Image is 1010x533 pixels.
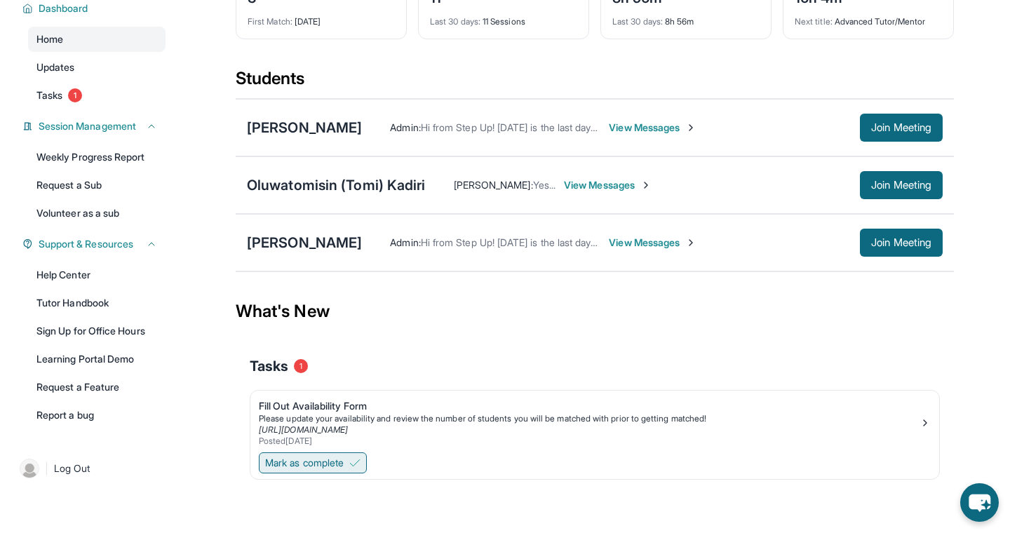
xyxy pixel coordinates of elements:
[28,403,166,428] a: Report a bug
[39,237,133,251] span: Support & Resources
[68,88,82,102] span: 1
[430,16,480,27] span: Last 30 days :
[250,391,939,450] a: Fill Out Availability FormPlease update your availability and review the number of students you w...
[259,436,920,447] div: Posted [DATE]
[612,8,760,27] div: 8h 56m
[39,119,136,133] span: Session Management
[36,88,62,102] span: Tasks
[54,461,90,475] span: Log Out
[14,453,166,484] a: |Log Out
[454,179,533,191] span: [PERSON_NAME] :
[236,281,954,342] div: What's New
[247,175,426,195] div: Oluwatomisin (Tomi) Kadiri
[248,16,292,27] span: First Match :
[795,8,942,27] div: Advanced Tutor/Mentor
[612,16,663,27] span: Last 30 days :
[871,123,931,132] span: Join Meeting
[533,179,555,191] span: Yes...
[685,237,696,248] img: Chevron-Right
[430,8,577,27] div: 11 Sessions
[247,233,362,252] div: [PERSON_NAME]
[28,27,166,52] a: Home
[960,483,999,522] button: chat-button
[28,144,166,170] a: Weekly Progress Report
[259,452,367,473] button: Mark as complete
[20,459,39,478] img: user-img
[36,32,63,46] span: Home
[36,60,75,74] span: Updates
[39,1,88,15] span: Dashboard
[860,114,943,142] button: Join Meeting
[259,399,920,413] div: Fill Out Availability Form
[259,424,348,435] a: [URL][DOMAIN_NAME]
[390,121,420,133] span: Admin :
[248,8,395,27] div: [DATE]
[28,375,166,400] a: Request a Feature
[871,238,931,247] span: Join Meeting
[250,356,288,376] span: Tasks
[390,236,420,248] span: Admin :
[640,180,652,191] img: Chevron-Right
[265,456,344,470] span: Mark as complete
[259,413,920,424] div: Please update your availability and review the number of students you will be matched with prior ...
[609,121,696,135] span: View Messages
[45,460,48,477] span: |
[349,457,361,468] img: Mark as complete
[33,1,157,15] button: Dashboard
[28,201,166,226] a: Volunteer as a sub
[564,178,652,192] span: View Messages
[294,359,308,373] span: 1
[871,181,931,189] span: Join Meeting
[28,290,166,316] a: Tutor Handbook
[28,173,166,198] a: Request a Sub
[28,346,166,372] a: Learning Portal Demo
[860,171,943,199] button: Join Meeting
[685,122,696,133] img: Chevron-Right
[28,318,166,344] a: Sign Up for Office Hours
[33,119,157,133] button: Session Management
[33,237,157,251] button: Support & Resources
[795,16,833,27] span: Next title :
[28,83,166,108] a: Tasks1
[28,55,166,80] a: Updates
[236,67,954,98] div: Students
[28,262,166,288] a: Help Center
[860,229,943,257] button: Join Meeting
[247,118,362,137] div: [PERSON_NAME]
[609,236,696,250] span: View Messages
